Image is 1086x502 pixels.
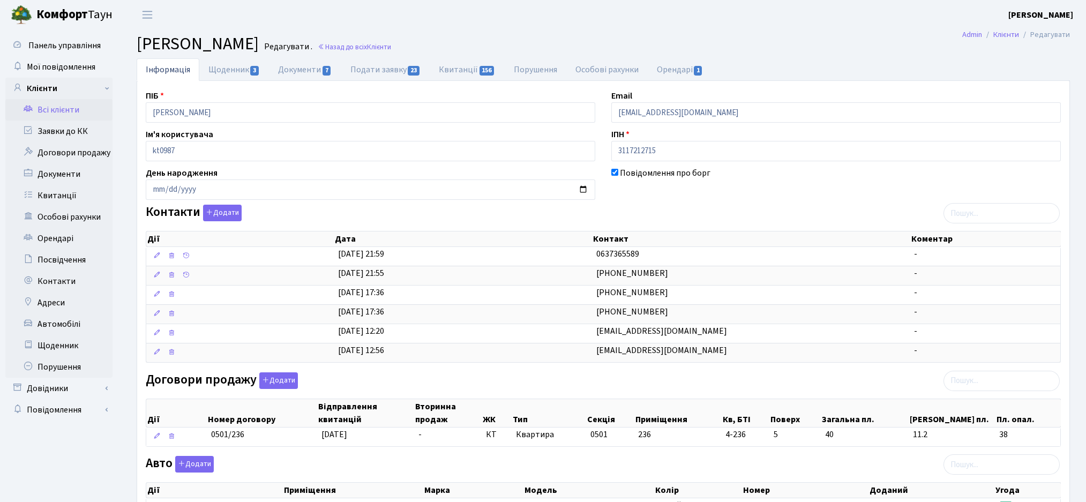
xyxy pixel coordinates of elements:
[486,429,508,441] span: КТ
[611,89,632,102] label: Email
[5,335,113,356] a: Щоденник
[367,42,391,52] span: Клієнти
[146,456,214,473] label: Авто
[1019,29,1070,41] li: Редагувати
[36,6,88,23] b: Комфорт
[694,66,702,76] span: 1
[962,29,982,40] a: Admin
[317,399,414,427] th: Відправлення квитанцій
[5,249,113,271] a: Посвідчення
[5,99,113,121] a: Всі клієнти
[423,483,523,498] th: Марка
[323,66,331,76] span: 7
[11,4,32,26] img: logo.png
[523,483,654,498] th: Модель
[5,56,113,78] a: Мої повідомлення
[512,399,586,427] th: Тип
[146,167,218,179] label: День народження
[408,66,420,76] span: 23
[199,58,269,81] a: Щоденник
[318,42,391,52] a: Назад до всіхКлієнти
[914,325,917,337] span: -
[742,483,868,498] th: Номер
[634,399,722,427] th: Приміщення
[250,66,259,76] span: 3
[36,6,113,24] span: Таун
[5,142,113,163] a: Договори продажу
[203,205,242,221] button: Контакти
[321,429,347,440] span: [DATE]
[269,58,341,81] a: Документи
[994,483,1060,498] th: Угода
[257,370,298,389] a: Додати
[482,399,512,427] th: ЖК
[146,231,334,246] th: Дії
[821,399,909,427] th: Загальна пл.
[5,378,113,399] a: Довідники
[137,32,259,56] span: [PERSON_NAME]
[338,267,384,279] span: [DATE] 21:55
[769,399,821,427] th: Поверх
[910,231,1061,246] th: Коментар
[207,399,318,427] th: Номер договору
[620,167,710,179] label: Повідомлення про борг
[596,287,668,298] span: [PHONE_NUMBER]
[5,271,113,292] a: Контакти
[1008,9,1073,21] b: [PERSON_NAME]
[943,371,1060,391] input: Пошук...
[946,24,1086,46] nav: breadcrumb
[914,267,917,279] span: -
[146,483,283,498] th: Дії
[825,429,904,441] span: 40
[5,313,113,335] a: Автомобілі
[414,399,482,427] th: Вторинна продаж
[146,399,207,427] th: Дії
[722,399,769,427] th: Кв, БТІ
[914,248,917,260] span: -
[5,121,113,142] a: Заявки до КК
[993,29,1019,40] a: Клієнти
[480,66,495,76] span: 156
[211,429,244,440] span: 0501/236
[943,454,1060,475] input: Пошук...
[5,292,113,313] a: Адреси
[259,372,298,389] button: Договори продажу
[146,128,213,141] label: Ім'я користувача
[146,89,164,102] label: ПІБ
[999,429,1056,441] span: 38
[134,6,161,24] button: Переключити навігацію
[338,306,384,318] span: [DATE] 17:36
[341,58,430,81] a: Подати заявку
[505,58,566,81] a: Порушення
[943,203,1060,223] input: Пошук...
[5,163,113,185] a: Документи
[200,203,242,222] a: Додати
[516,429,582,441] span: Квартира
[137,58,199,81] a: Інформація
[914,287,917,298] span: -
[868,483,994,498] th: Доданий
[774,429,817,441] span: 5
[586,399,634,427] th: Секція
[596,306,668,318] span: [PHONE_NUMBER]
[338,325,384,337] span: [DATE] 12:20
[5,206,113,228] a: Особові рахунки
[5,399,113,421] a: Повідомлення
[430,58,504,81] a: Квитанції
[592,231,910,246] th: Контакт
[418,429,422,440] span: -
[27,61,95,73] span: Мої повідомлення
[175,456,214,473] button: Авто
[725,429,765,441] span: 4-236
[338,248,384,260] span: [DATE] 21:59
[909,399,995,427] th: [PERSON_NAME] пл.
[338,344,384,356] span: [DATE] 12:56
[914,344,917,356] span: -
[5,185,113,206] a: Квитанції
[638,429,651,440] span: 236
[590,429,608,440] span: 0501
[596,344,727,356] span: [EMAIL_ADDRESS][DOMAIN_NAME]
[914,306,917,318] span: -
[5,356,113,378] a: Порушення
[146,205,242,221] label: Контакти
